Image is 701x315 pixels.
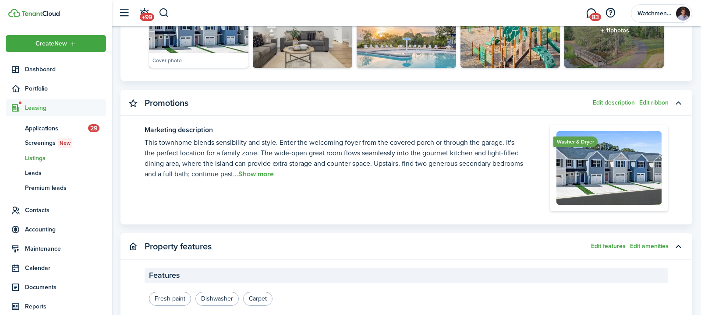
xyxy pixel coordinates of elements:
button: Toggle accordion [671,239,686,254]
panel-main-body: Toggle accordion [120,125,692,224]
button: Open resource center [603,6,618,21]
span: Reports [25,302,106,311]
a: Applications29 [6,121,106,136]
panel-main-title: Promotions [145,98,188,108]
img: TenantCloud [8,9,20,17]
span: Watchmen Property Management [637,10,673,17]
span: Documents [25,283,106,292]
span: Calendar [25,263,106,273]
span: Create New [35,41,67,47]
a: Dashboard [6,61,106,78]
span: Applications [25,124,88,133]
span: Dashboard [25,65,106,74]
span: Portfolio [25,84,106,93]
img: Listing avatar [556,131,662,205]
button: Edit ribbon [639,99,669,106]
panel-main-title: Marketing description [145,125,524,135]
a: Listings [6,150,106,165]
span: 83 [590,13,601,21]
p: This townhome blends sensibility and style. Enter the welcoming foyer from the covered porch or t... [145,137,524,179]
span: +99 [140,13,154,21]
a: Reports [6,298,106,315]
span: Screenings [25,138,106,148]
span: 29 [88,124,99,132]
button: Search [159,6,170,21]
panel-main-title: Property features [145,241,212,252]
button: Open sidebar [116,5,132,21]
img: Watchmen Property Management [676,7,690,21]
a: ScreeningsNew [6,136,106,150]
span: Leads [25,168,106,178]
span: Contacts [25,206,106,215]
button: Edit description [593,99,635,106]
button: Open menu [6,35,106,52]
div: Cover photo [152,56,182,64]
a: Messaging [583,2,599,24]
button: Toggle accordion [671,95,686,110]
img: TenantCloud [21,11,60,16]
span: Maintenance [25,244,106,253]
span: Accounting [25,225,106,234]
a: Leads [6,165,106,180]
span: Listings [25,154,106,163]
span: Premium leads [25,183,106,192]
button: Edit amenities [630,243,669,250]
button: Edit features [591,243,626,250]
span: New [60,139,71,147]
ribbon: Washer & Dryer [553,136,598,147]
panel-main-section-header: Features [145,268,668,283]
span: Leasing [25,103,106,112]
button: Show more [238,170,274,178]
a: Notifications [136,2,152,24]
a: Premium leads [6,180,106,195]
